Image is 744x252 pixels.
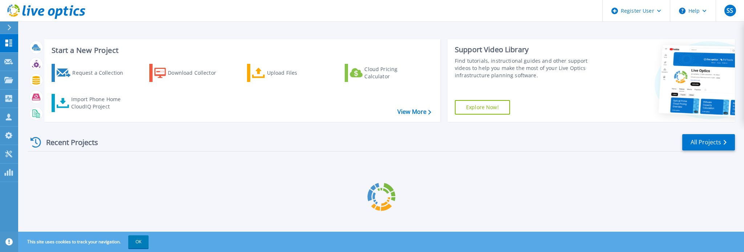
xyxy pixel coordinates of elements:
a: Explore Now! [455,100,510,115]
div: Recent Projects [28,133,108,151]
a: All Projects [682,134,735,150]
button: OK [128,235,149,248]
div: Support Video Library [455,45,602,54]
h3: Start a New Project [52,46,431,54]
div: Download Collector [168,66,226,80]
a: Upload Files [247,64,328,82]
a: View More [397,108,431,115]
span: SS [727,8,733,13]
span: This site uses cookies to track your navigation. [20,235,149,248]
div: Upload Files [267,66,325,80]
a: Download Collector [149,64,230,82]
div: Cloud Pricing Calculator [364,66,422,80]
div: Import Phone Home CloudIQ Project [71,96,128,110]
div: Find tutorials, instructional guides and other support videos to help you make the most of your L... [455,57,602,79]
div: Request a Collection [72,66,130,80]
a: Cloud Pricing Calculator [345,64,426,82]
a: Request a Collection [52,64,133,82]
